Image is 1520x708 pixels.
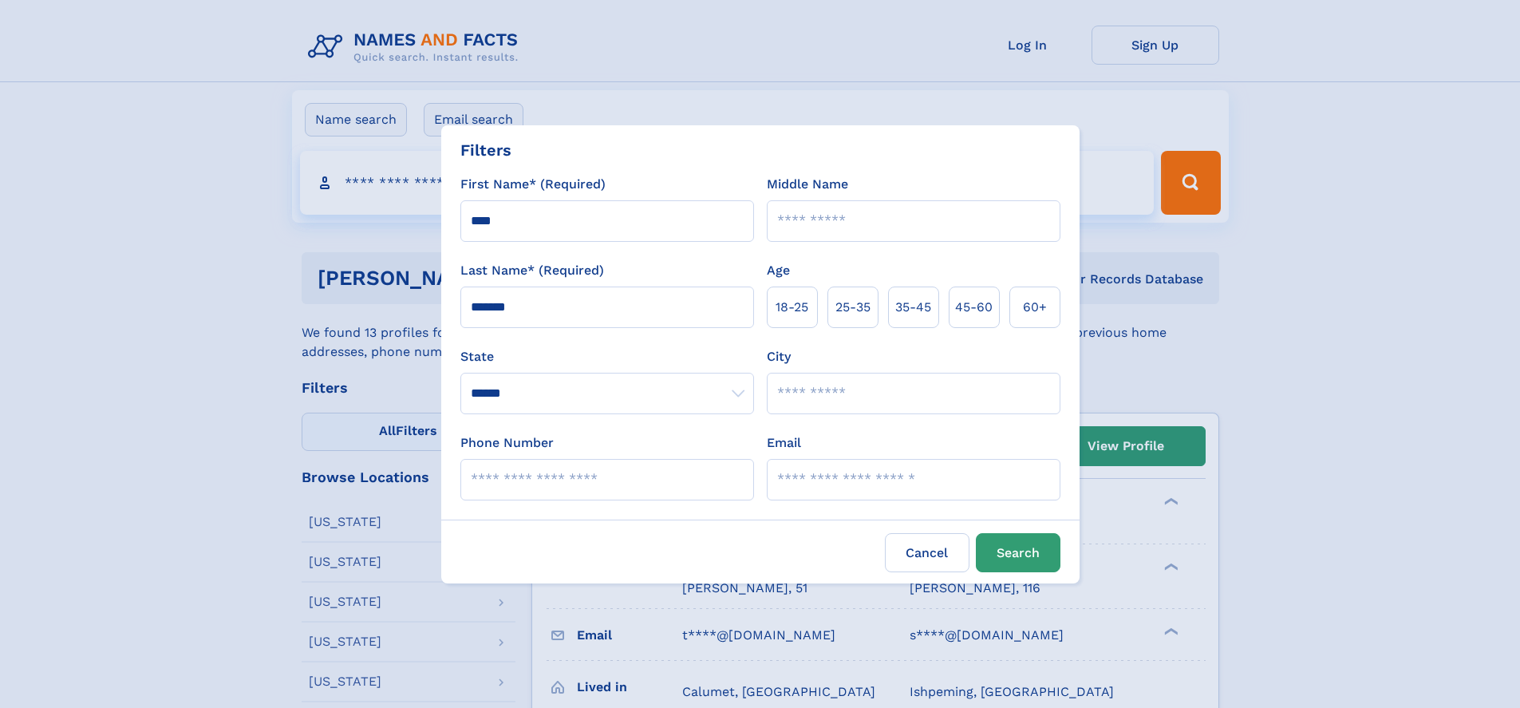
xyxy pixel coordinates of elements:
[895,298,931,317] span: 35‑45
[460,433,554,453] label: Phone Number
[1023,298,1047,317] span: 60+
[885,533,969,572] label: Cancel
[460,138,511,162] div: Filters
[460,347,754,366] label: State
[767,347,791,366] label: City
[955,298,993,317] span: 45‑60
[835,298,871,317] span: 25‑35
[767,175,848,194] label: Middle Name
[460,175,606,194] label: First Name* (Required)
[976,533,1060,572] button: Search
[776,298,808,317] span: 18‑25
[767,433,801,453] label: Email
[767,261,790,280] label: Age
[460,261,604,280] label: Last Name* (Required)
